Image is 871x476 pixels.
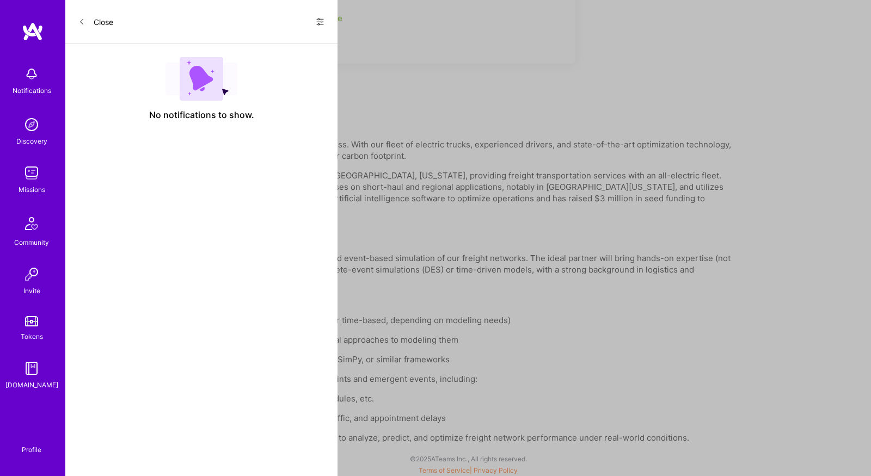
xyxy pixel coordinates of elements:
[23,285,40,296] div: Invite
[21,263,42,285] img: Invite
[21,162,42,184] img: teamwork
[21,63,42,85] img: bell
[19,211,45,237] img: Community
[19,184,45,195] div: Missions
[22,444,41,454] div: Profile
[21,331,43,342] div: Tokens
[18,432,45,454] a: Profile
[149,109,254,121] span: No notifications to show.
[21,114,42,135] img: discovery
[78,13,113,30] button: Close
[13,85,51,96] div: Notifications
[25,316,38,326] img: tokens
[21,357,42,379] img: guide book
[16,135,47,147] div: Discovery
[14,237,49,248] div: Community
[165,57,237,101] img: empty
[22,22,44,41] img: logo
[5,379,58,391] div: [DOMAIN_NAME]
